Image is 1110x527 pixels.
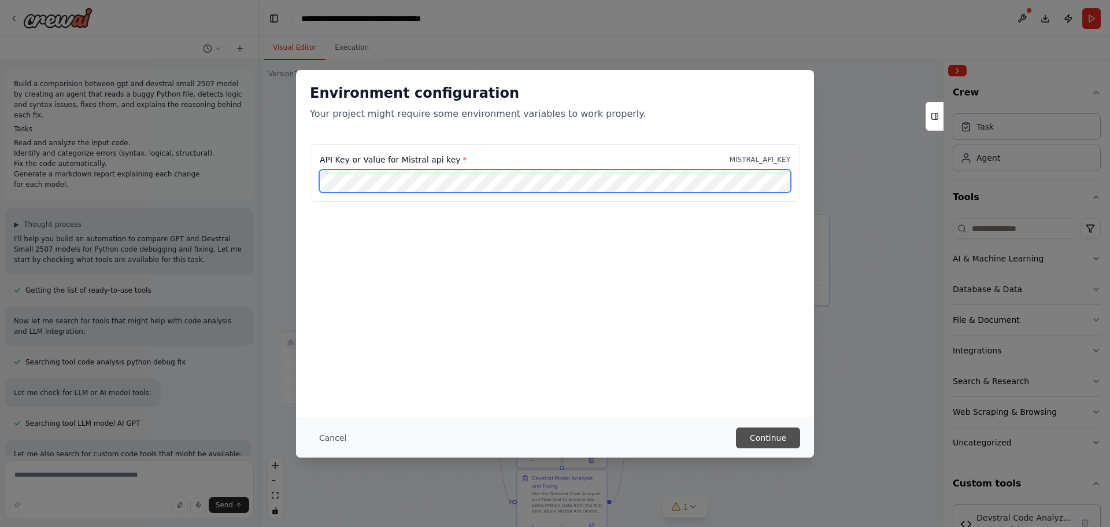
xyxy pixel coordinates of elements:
[730,155,790,164] p: MISTRAL_API_KEY
[736,428,800,448] button: Continue
[310,84,800,102] h2: Environment configuration
[320,154,467,165] label: API Key or Value for Mistral api key
[310,107,800,121] p: Your project might require some environment variables to work properly.
[310,428,356,448] button: Cancel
